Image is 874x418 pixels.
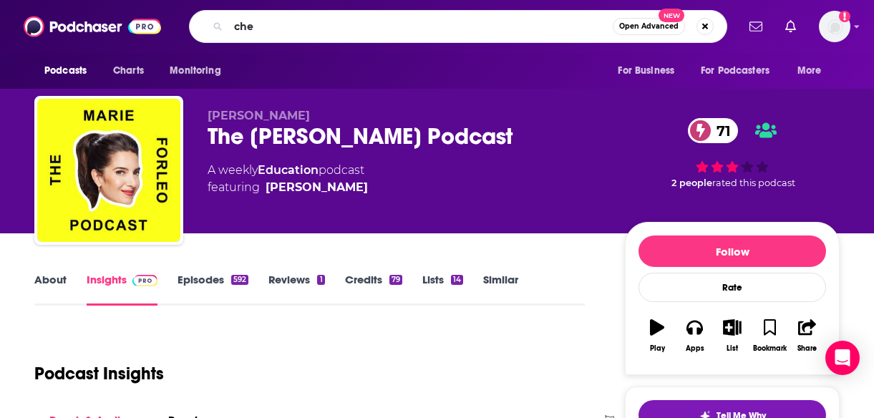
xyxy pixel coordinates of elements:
a: Lists14 [422,273,463,306]
div: Share [797,344,817,353]
div: 79 [389,275,402,285]
button: open menu [787,57,840,84]
div: Play [650,344,665,353]
span: For Business [618,61,674,81]
a: 71 [688,118,738,143]
a: Show notifications dropdown [780,14,802,39]
button: Open AdvancedNew [613,18,685,35]
span: rated this podcast [712,178,795,188]
span: For Podcasters [701,61,769,81]
button: Show profile menu [819,11,850,42]
div: Rate [638,273,826,302]
a: About [34,273,67,306]
span: New [659,9,684,22]
a: Charts [104,57,152,84]
a: Similar [483,273,518,306]
a: Episodes592 [178,273,248,306]
a: Marie Forleo [266,179,368,196]
img: Podchaser - Follow, Share and Rate Podcasts [24,13,161,40]
button: open menu [160,57,239,84]
button: open menu [34,57,105,84]
button: Play [638,310,676,361]
span: Monitoring [170,61,220,81]
svg: Add a profile image [839,11,850,22]
span: [PERSON_NAME] [208,109,310,122]
a: Education [258,163,319,177]
div: A weekly podcast [208,162,368,196]
span: featuring [208,179,368,196]
button: List [714,310,751,361]
h1: Podcast Insights [34,363,164,384]
div: 71 2 peoplerated this podcast [625,109,840,198]
div: List [727,344,738,353]
button: open menu [691,57,790,84]
img: The Marie Forleo Podcast [37,99,180,242]
a: Credits79 [345,273,402,306]
input: Search podcasts, credits, & more... [228,15,613,38]
button: Bookmark [751,310,788,361]
div: 592 [231,275,248,285]
span: Open Advanced [619,23,679,30]
div: Bookmark [753,344,787,353]
button: Follow [638,235,826,267]
span: 2 people [671,178,712,188]
div: 14 [451,275,463,285]
span: 71 [702,118,738,143]
span: Charts [113,61,144,81]
a: Show notifications dropdown [744,14,768,39]
img: Podchaser Pro [132,275,157,286]
span: More [797,61,822,81]
button: open menu [608,57,692,84]
img: User Profile [819,11,850,42]
a: Reviews1 [268,273,324,306]
div: 1 [317,275,324,285]
div: Search podcasts, credits, & more... [189,10,727,43]
button: Share [789,310,826,361]
span: Logged in as megcassidy [819,11,850,42]
button: Apps [676,310,713,361]
div: Open Intercom Messenger [825,341,860,375]
span: Podcasts [44,61,87,81]
div: Apps [686,344,704,353]
a: InsightsPodchaser Pro [87,273,157,306]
